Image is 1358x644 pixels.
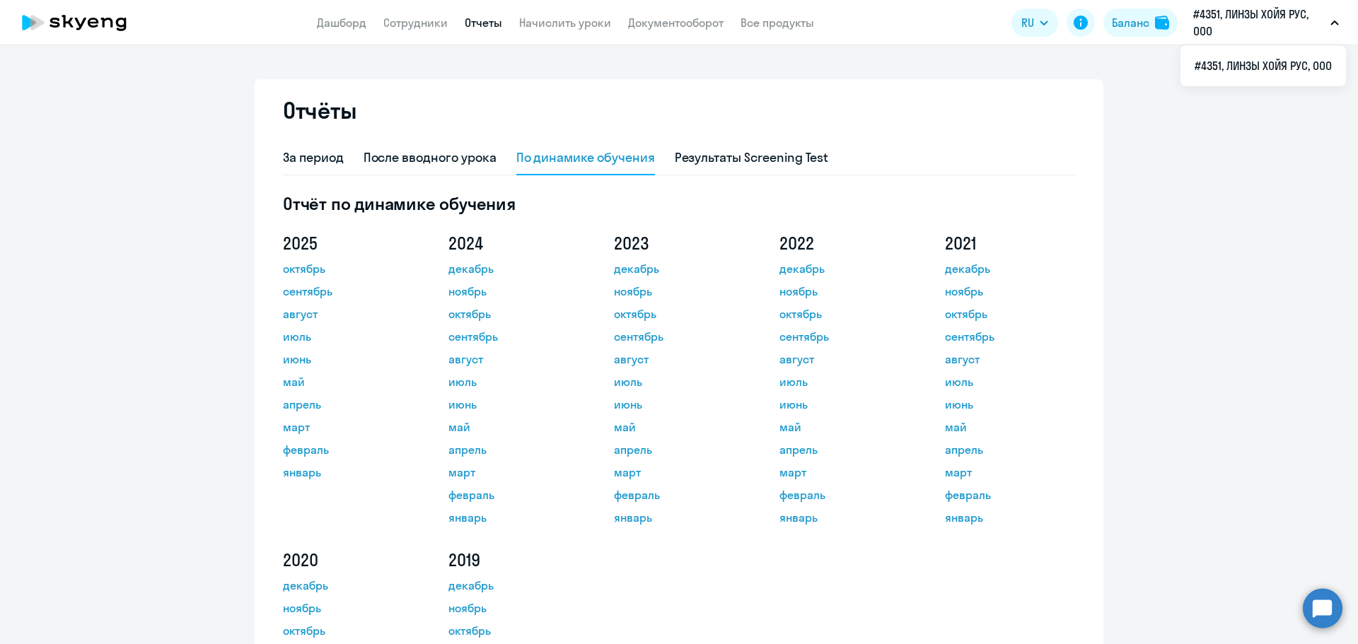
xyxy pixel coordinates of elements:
p: #4351, ЛИНЗЫ ХОЙЯ РУС, ООО [1193,6,1325,40]
a: июль [945,373,1072,390]
div: Результаты Screening Test [675,148,829,167]
a: сентябрь [283,283,410,300]
a: август [448,351,576,368]
a: апрель [779,441,907,458]
a: ноябрь [283,599,410,616]
a: март [614,464,741,481]
h5: 2024 [448,232,576,254]
h5: Отчёт по динамике обучения [283,192,1075,215]
a: май [448,418,576,435]
img: balance [1155,16,1169,30]
a: июль [779,373,907,390]
a: август [283,305,410,322]
a: декабрь [283,577,410,594]
a: декабрь [448,260,576,277]
a: февраль [283,441,410,458]
a: декабрь [448,577,576,594]
a: март [448,464,576,481]
h5: 2025 [283,232,410,254]
a: ноябрь [945,283,1072,300]
a: октябрь [945,305,1072,322]
button: Балансbalance [1103,8,1178,37]
a: май [614,418,741,435]
a: октябрь [448,622,576,639]
a: октябрь [614,305,741,322]
a: ноябрь [448,283,576,300]
a: август [614,351,741,368]
a: январь [945,509,1072,526]
div: За период [283,148,344,167]
a: ноябрь [779,283,907,300]
a: сентябрь [945,328,1072,345]
a: апрель [614,441,741,458]
a: ноябрь [614,283,741,300]
div: По динамике обучения [516,148,655,167]
h2: Отчёты [283,96,356,124]
span: RU [1021,14,1034,31]
button: #4351, ЛИНЗЫ ХОЙЯ РУС, ООО [1186,6,1346,40]
a: июль [283,328,410,345]
a: сентябрь [779,328,907,345]
a: январь [614,509,741,526]
a: апрель [945,441,1072,458]
a: июнь [448,396,576,413]
div: После вводного урока [364,148,497,167]
a: август [779,351,907,368]
a: февраль [614,486,741,503]
a: ноябрь [448,599,576,616]
a: Отчеты [465,16,502,30]
a: март [283,418,410,435]
a: Дашборд [317,16,366,30]
a: апрель [448,441,576,458]
a: сентябрь [448,328,576,345]
a: январь [283,464,410,481]
a: январь [779,509,907,526]
a: октябрь [283,622,410,639]
a: май [283,373,410,390]
button: RU [1011,8,1058,37]
h5: 2021 [945,232,1072,254]
a: декабрь [945,260,1072,277]
a: Сотрудники [383,16,448,30]
a: октябрь [779,305,907,322]
a: Все продукты [741,16,814,30]
a: март [945,464,1072,481]
div: Баланс [1112,14,1149,31]
a: февраль [779,486,907,503]
a: июнь [945,396,1072,413]
a: август [945,351,1072,368]
a: декабрь [614,260,741,277]
a: июнь [283,351,410,368]
a: июль [448,373,576,390]
h5: 2022 [779,232,907,254]
a: октябрь [283,260,410,277]
a: декабрь [779,260,907,277]
a: февраль [945,486,1072,503]
h5: 2023 [614,232,741,254]
a: Начислить уроки [519,16,611,30]
a: Документооборот [628,16,724,30]
ul: RU [1180,45,1346,86]
a: сентябрь [614,328,741,345]
a: июнь [779,396,907,413]
a: июнь [614,396,741,413]
a: февраль [448,486,576,503]
a: март [779,464,907,481]
a: июль [614,373,741,390]
a: январь [448,509,576,526]
h5: 2020 [283,549,410,571]
a: апрель [283,396,410,413]
a: октябрь [448,305,576,322]
a: май [779,418,907,435]
h5: 2019 [448,549,576,571]
a: май [945,418,1072,435]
